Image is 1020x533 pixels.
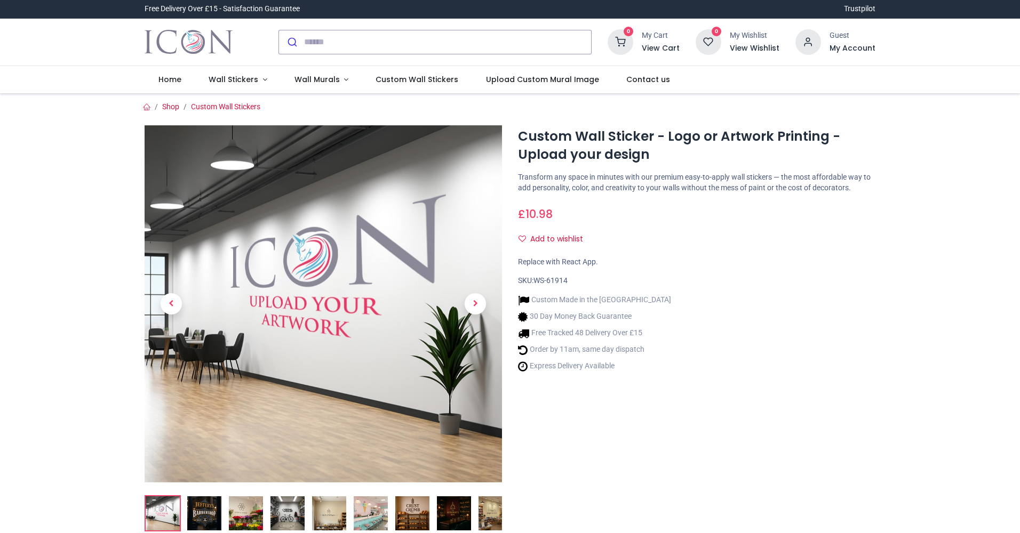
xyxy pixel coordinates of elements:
[608,37,633,45] a: 0
[281,66,362,94] a: Wall Murals
[195,66,281,94] a: Wall Stickers
[518,257,875,268] div: Replace with React App.
[146,496,180,530] img: Custom Wall Sticker - Logo or Artwork Printing - Upload your design
[624,27,634,37] sup: 0
[518,361,671,372] li: Express Delivery Available
[270,496,305,530] img: Custom Wall Sticker - Logo or Artwork Printing - Upload your design
[486,74,599,85] span: Upload Custom Mural Image
[525,206,553,222] span: 10.98
[519,235,526,243] i: Add to wishlist
[730,30,779,41] div: My Wishlist
[730,43,779,54] a: View Wishlist
[518,295,671,306] li: Custom Made in the [GEOGRAPHIC_DATA]
[518,311,671,322] li: 30 Day Money Back Guarantee
[518,276,875,286] div: SKU:
[518,127,875,164] h1: Custom Wall Sticker - Logo or Artwork Printing - Upload your design
[158,74,181,85] span: Home
[279,30,304,54] button: Submit
[145,179,198,429] a: Previous
[642,43,680,54] a: View Cart
[712,27,722,37] sup: 0
[312,496,346,530] img: Custom Wall Sticker - Logo or Artwork Printing - Upload your design
[844,4,875,14] a: Trustpilot
[518,172,875,193] p: Transform any space in minutes with our premium easy-to-apply wall stickers — the most affordable...
[162,102,179,111] a: Shop
[229,496,263,530] img: Custom Wall Sticker - Logo or Artwork Printing - Upload your design
[449,179,502,429] a: Next
[518,344,671,356] li: Order by 11am, same day dispatch
[145,125,502,482] img: Custom Wall Sticker - Logo or Artwork Printing - Upload your design
[294,74,340,85] span: Wall Murals
[376,74,458,85] span: Custom Wall Stickers
[209,74,258,85] span: Wall Stickers
[161,293,182,314] span: Previous
[437,496,471,530] img: Custom Wall Sticker - Logo or Artwork Printing - Upload your design
[830,43,875,54] a: My Account
[145,27,233,57] img: Icon Wall Stickers
[696,37,721,45] a: 0
[626,74,670,85] span: Contact us
[354,496,388,530] img: Custom Wall Sticker - Logo or Artwork Printing - Upload your design
[145,4,300,14] div: Free Delivery Over £15 - Satisfaction Guarantee
[533,276,568,285] span: WS-61914
[518,230,592,248] button: Add to wishlistAdd to wishlist
[642,30,680,41] div: My Cart
[187,496,221,530] img: Custom Wall Sticker - Logo or Artwork Printing - Upload your design
[395,496,429,530] img: Custom Wall Sticker - Logo or Artwork Printing - Upload your design
[145,27,233,57] a: Logo of Icon Wall Stickers
[191,102,260,111] a: Custom Wall Stickers
[479,496,513,530] img: Custom Wall Sticker - Logo or Artwork Printing - Upload your design
[518,206,553,222] span: £
[518,328,671,339] li: Free Tracked 48 Delivery Over £15
[465,293,486,314] span: Next
[830,30,875,41] div: Guest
